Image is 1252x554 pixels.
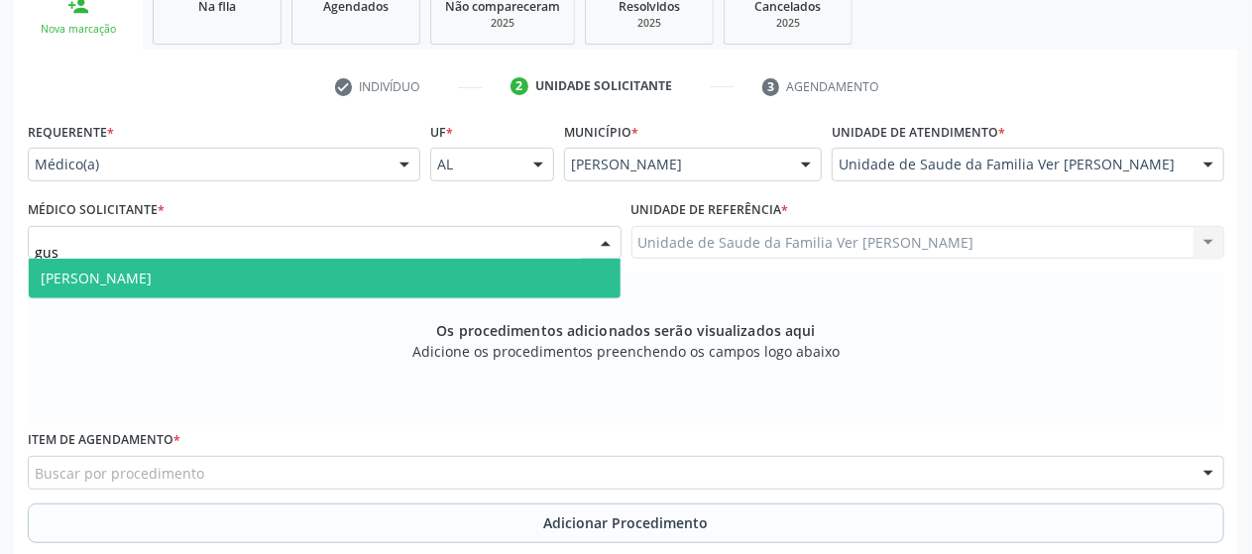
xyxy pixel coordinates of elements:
input: Médico solicitante [35,233,581,273]
label: Unidade de atendimento [832,117,1005,148]
label: UF [430,117,453,148]
span: [PERSON_NAME] [571,155,781,174]
span: [PERSON_NAME] [41,269,152,287]
span: AL [437,155,513,174]
div: Unidade solicitante [535,77,672,95]
div: 2025 [739,16,838,31]
span: Adicione os procedimentos preenchendo os campos logo abaixo [412,341,840,362]
button: Adicionar Procedimento [28,503,1224,543]
label: Município [564,117,638,148]
span: Buscar por procedimento [35,463,204,484]
div: 2025 [600,16,699,31]
label: Médico Solicitante [28,195,165,226]
label: Item de agendamento [28,425,180,456]
div: 2 [511,77,528,95]
div: 2025 [445,16,560,31]
span: Unidade de Saude da Familia Ver [PERSON_NAME] [839,155,1184,174]
div: Nova marcação [28,22,129,37]
label: Unidade de referência [631,195,789,226]
span: Os procedimentos adicionados serão visualizados aqui [436,320,815,341]
label: Requerente [28,117,114,148]
span: Médico(a) [35,155,380,174]
span: Adicionar Procedimento [544,512,709,533]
